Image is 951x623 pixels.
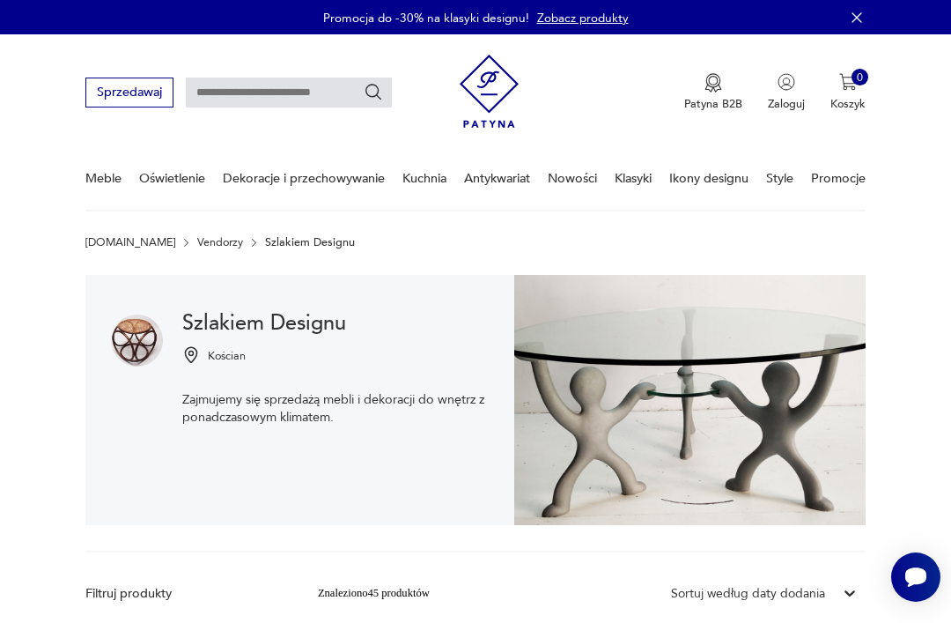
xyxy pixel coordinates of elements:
[402,148,446,209] a: Kuchnia
[182,315,490,334] h1: Szlakiem Designu
[85,148,122,209] a: Meble
[830,96,866,112] p: Koszyk
[85,88,173,99] a: Sprzedawaj
[684,73,742,112] a: Ikona medaluPatyna B2B
[704,73,722,93] img: Ikona medalu
[778,73,795,91] img: Ikonka użytkownika
[182,346,200,364] img: Ikonka pinezki mapy
[669,148,748,209] a: Ikony designu
[811,148,866,209] a: Promocje
[891,553,940,602] iframe: Smartsupp widget button
[537,10,629,26] a: Zobacz produkty
[514,275,866,525] img: Szlakiem Designu
[768,73,805,112] button: Zaloguj
[766,148,793,209] a: Style
[318,585,430,603] div: Znaleziono 45 produktów
[323,10,529,26] p: Promocja do -30% na klasyki designu!
[460,48,519,134] img: Patyna - sklep z meblami i dekoracjami vintage
[85,236,175,248] a: [DOMAIN_NAME]
[839,73,857,91] img: Ikona koszyka
[364,83,383,102] button: Szukaj
[208,349,246,364] p: Kościan
[197,236,243,248] a: Vendorzy
[85,78,173,107] button: Sprzedawaj
[182,391,490,426] p: Zajmujemy się sprzedażą mebli i dekoracji do wnętrz z ponadczasowym klimatem.
[85,585,280,603] p: Filtruj produkty
[671,585,825,603] div: Sortuj według daty dodania
[265,236,355,248] p: Szlakiem Designu
[548,148,597,209] a: Nowości
[768,96,805,112] p: Zaloguj
[851,69,869,86] div: 0
[464,148,530,209] a: Antykwariat
[684,96,742,112] p: Patyna B2B
[139,148,205,209] a: Oświetlenie
[684,73,742,112] button: Patyna B2B
[111,315,163,367] img: Szlakiem Designu
[615,148,652,209] a: Klasyki
[223,148,385,209] a: Dekoracje i przechowywanie
[830,73,866,112] button: 0Koszyk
